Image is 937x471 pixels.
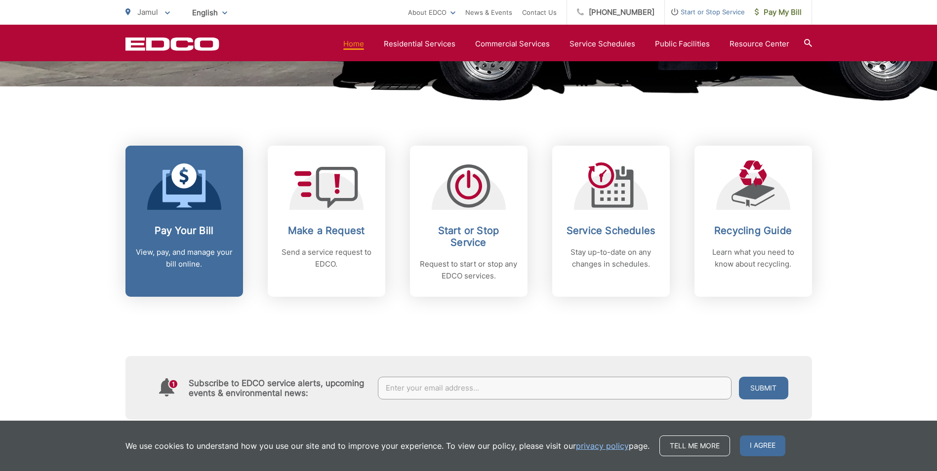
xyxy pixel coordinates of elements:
p: Stay up-to-date on any changes in schedules. [562,246,660,270]
p: Request to start or stop any EDCO services. [420,258,518,282]
span: Jamul [137,7,158,17]
a: Make a Request Send a service request to EDCO. [268,146,385,297]
h2: Start or Stop Service [420,225,518,248]
input: Enter your email address... [378,377,732,399]
p: We use cookies to understand how you use our site and to improve your experience. To view our pol... [125,440,650,452]
h2: Service Schedules [562,225,660,236]
h2: Make a Request [278,225,375,236]
span: English [185,4,235,21]
a: Commercial Services [475,38,550,50]
a: Public Facilities [655,38,710,50]
h4: Subscribe to EDCO service alerts, upcoming events & environmental news: [189,378,368,398]
a: Resource Center [730,38,789,50]
a: Service Schedules Stay up-to-date on any changes in schedules. [552,146,670,297]
p: Learn what you need to know about recycling. [704,246,802,270]
h2: Recycling Guide [704,225,802,236]
h2: Pay Your Bill [135,225,233,236]
a: Recycling Guide Learn what you need to know about recycling. [694,146,812,297]
a: Tell me more [659,435,730,456]
a: News & Events [465,6,512,18]
span: I agree [740,435,785,456]
p: Send a service request to EDCO. [278,246,375,270]
button: Submit [739,377,788,399]
a: Contact Us [522,6,557,18]
a: Service Schedules [570,38,635,50]
a: Residential Services [384,38,455,50]
a: Pay Your Bill View, pay, and manage your bill online. [125,146,243,297]
a: About EDCO [408,6,455,18]
a: privacy policy [576,440,629,452]
span: Pay My Bill [755,6,802,18]
p: View, pay, and manage your bill online. [135,246,233,270]
a: Home [343,38,364,50]
a: EDCD logo. Return to the homepage. [125,37,219,51]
